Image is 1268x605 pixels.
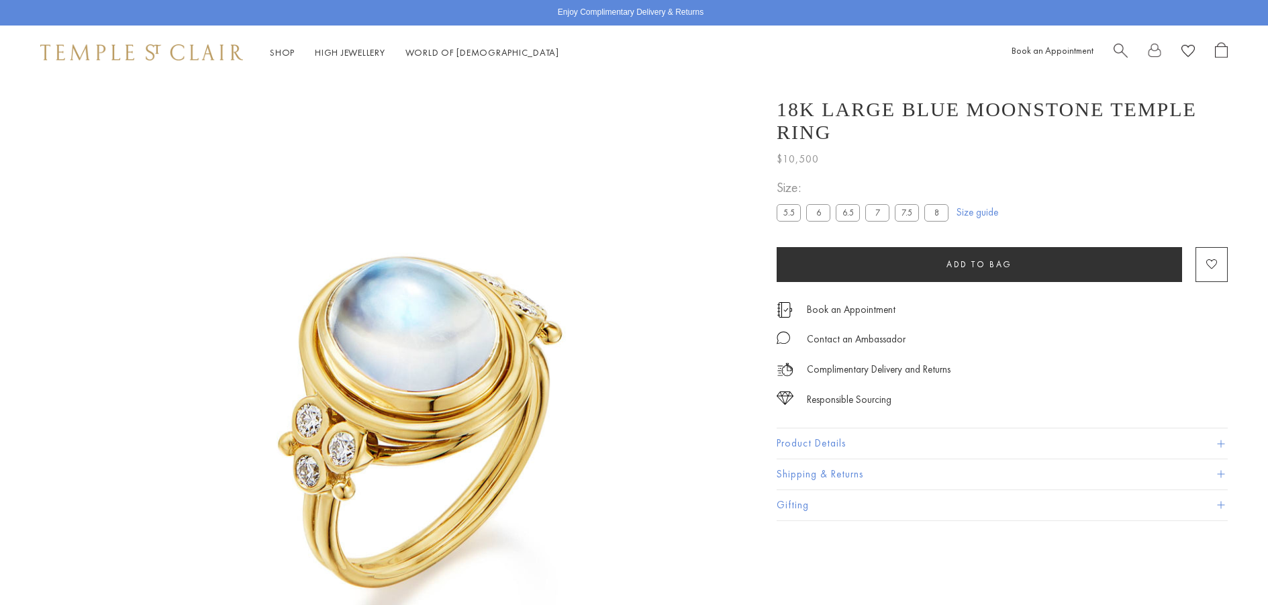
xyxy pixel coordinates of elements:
label: 5.5 [777,204,801,221]
a: Open Shopping Bag [1215,42,1228,63]
button: Shipping & Returns [777,459,1228,490]
a: High JewelleryHigh Jewellery [315,46,385,58]
label: 6.5 [836,204,860,221]
a: Search [1114,42,1128,63]
h1: 18K Large Blue Moonstone Temple Ring [777,98,1228,144]
label: 6 [806,204,830,221]
div: Responsible Sourcing [807,391,891,408]
label: 8 [924,204,948,221]
a: View Wishlist [1181,42,1195,63]
a: World of [DEMOGRAPHIC_DATA]World of [DEMOGRAPHIC_DATA] [405,46,559,58]
label: 7.5 [895,204,919,221]
label: 7 [865,204,889,221]
p: Enjoy Complimentary Delivery & Returns [558,6,703,19]
button: Gifting [777,490,1228,520]
a: ShopShop [270,46,295,58]
img: icon_appointment.svg [777,302,793,318]
img: MessageIcon-01_2.svg [777,331,790,344]
button: Add to bag [777,247,1182,282]
img: icon_sourcing.svg [777,391,793,405]
img: icon_delivery.svg [777,361,793,378]
div: Contact an Ambassador [807,331,906,348]
img: Temple St. Clair [40,44,243,60]
span: Add to bag [946,259,1012,270]
a: Book an Appointment [807,302,895,317]
span: Size: [777,177,954,199]
p: Complimentary Delivery and Returns [807,361,950,378]
a: Size guide [957,205,998,219]
button: Product Details [777,428,1228,459]
a: Book an Appointment [1012,44,1093,56]
span: $10,500 [777,150,819,168]
nav: Main navigation [270,44,559,61]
